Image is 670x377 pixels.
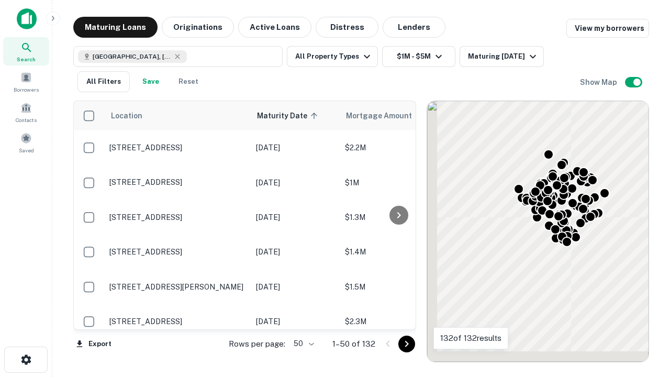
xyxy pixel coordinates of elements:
button: All Filters [77,71,130,92]
span: Contacts [16,116,37,124]
p: [STREET_ADDRESS] [109,317,245,326]
div: 50 [289,336,316,351]
a: Saved [3,128,49,157]
p: [DATE] [256,246,334,258]
a: Borrowers [3,68,49,96]
img: capitalize-icon.png [17,8,37,29]
a: View my borrowers [566,19,649,38]
button: Active Loans [238,17,311,38]
span: Search [17,55,36,63]
th: Location [104,101,251,130]
p: [DATE] [256,316,334,327]
button: [GEOGRAPHIC_DATA], [GEOGRAPHIC_DATA], [GEOGRAPHIC_DATA] [73,46,283,67]
p: [DATE] [256,142,334,153]
button: All Property Types [287,46,378,67]
p: [STREET_ADDRESS] [109,213,245,222]
button: Maturing [DATE] [460,46,544,67]
p: 132 of 132 results [440,332,501,345]
button: Originations [162,17,234,38]
th: Mortgage Amount [340,101,455,130]
div: Maturing [DATE] [468,50,539,63]
button: Save your search to get updates of matches that match your search criteria. [134,71,167,92]
p: $1M [345,177,450,188]
p: $1.4M [345,246,450,258]
p: $2.2M [345,142,450,153]
span: Borrowers [14,85,39,94]
iframe: Chat Widget [618,293,670,343]
p: Rows per page: [229,338,285,350]
p: $2.3M [345,316,450,327]
span: Maturity Date [257,109,321,122]
p: [STREET_ADDRESS] [109,143,245,152]
p: [DATE] [256,177,334,188]
button: Reset [172,71,205,92]
button: Distress [316,17,378,38]
a: Search [3,37,49,65]
p: [STREET_ADDRESS][PERSON_NAME] [109,282,245,292]
div: 0 0 [427,101,649,362]
a: Contacts [3,98,49,126]
h6: Show Map [580,76,619,88]
button: Go to next page [398,336,415,352]
p: $1.5M [345,281,450,293]
p: [DATE] [256,212,334,223]
button: Export [73,336,114,352]
p: [STREET_ADDRESS] [109,247,245,257]
span: Mortgage Amount [346,109,426,122]
span: [GEOGRAPHIC_DATA], [GEOGRAPHIC_DATA], [GEOGRAPHIC_DATA] [93,52,171,61]
button: Maturing Loans [73,17,158,38]
th: Maturity Date [251,101,340,130]
span: Location [110,109,142,122]
p: [STREET_ADDRESS] [109,178,245,187]
button: Lenders [383,17,445,38]
p: 1–50 of 132 [332,338,375,350]
span: Saved [19,146,34,154]
p: $1.3M [345,212,450,223]
button: $1M - $5M [382,46,455,67]
p: [DATE] [256,281,334,293]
